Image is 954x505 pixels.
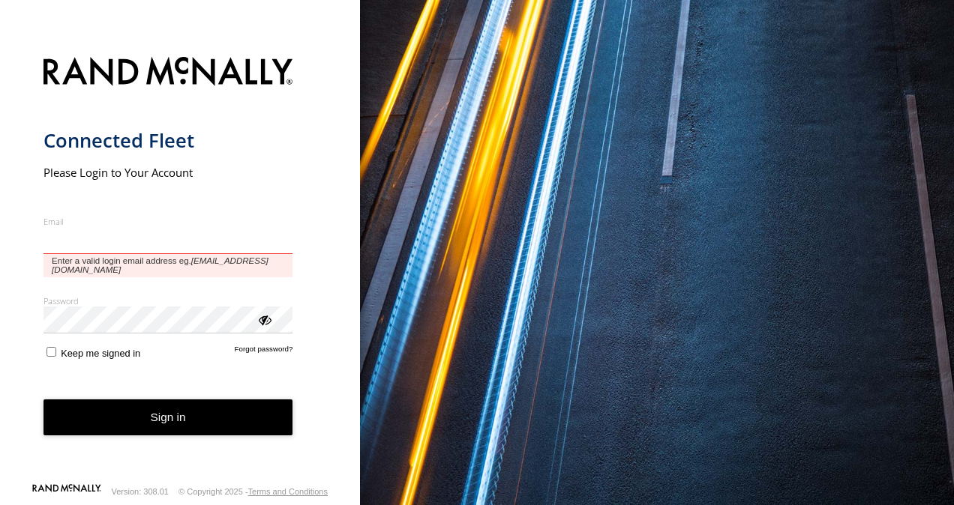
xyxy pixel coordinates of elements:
[43,295,293,306] label: Password
[256,312,271,327] div: ViewPassword
[43,54,293,92] img: Rand McNally
[32,484,101,499] a: Visit our Website
[61,348,140,359] span: Keep me signed in
[248,487,328,496] a: Terms and Conditions
[43,48,317,483] form: main
[43,216,293,227] label: Email
[112,487,169,496] div: Version: 308.01
[178,487,328,496] div: © Copyright 2025 -
[43,254,293,277] span: Enter a valid login email address eg.
[43,399,293,436] button: Sign in
[46,347,56,357] input: Keep me signed in
[43,128,293,153] h1: Connected Fleet
[235,345,293,359] a: Forgot password?
[43,165,293,180] h2: Please Login to Your Account
[52,256,268,274] em: [EMAIL_ADDRESS][DOMAIN_NAME]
